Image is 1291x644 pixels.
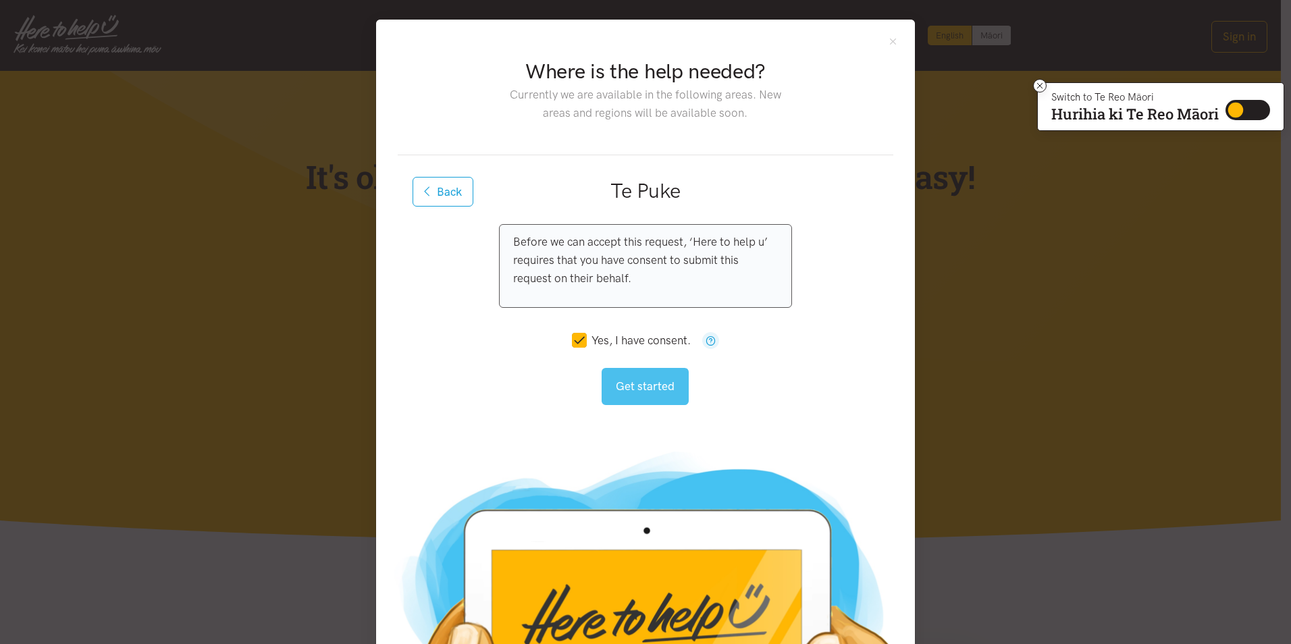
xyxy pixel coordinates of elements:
p: Before we can accept this request, ‘Here to help u’ requires that you have consent to submit this... [513,233,777,288]
h2: Where is the help needed? [499,57,791,86]
label: Yes, I have consent. [572,335,691,346]
p: Switch to Te Reo Māori [1051,93,1219,101]
p: Hurihia ki Te Reo Māori [1051,108,1219,120]
h2: Te Puke [419,177,872,205]
p: Currently we are available in the following areas. New areas and regions will be available soon. [499,86,791,122]
button: Close [887,36,899,47]
button: Get started [602,368,689,405]
button: Back [413,177,473,207]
